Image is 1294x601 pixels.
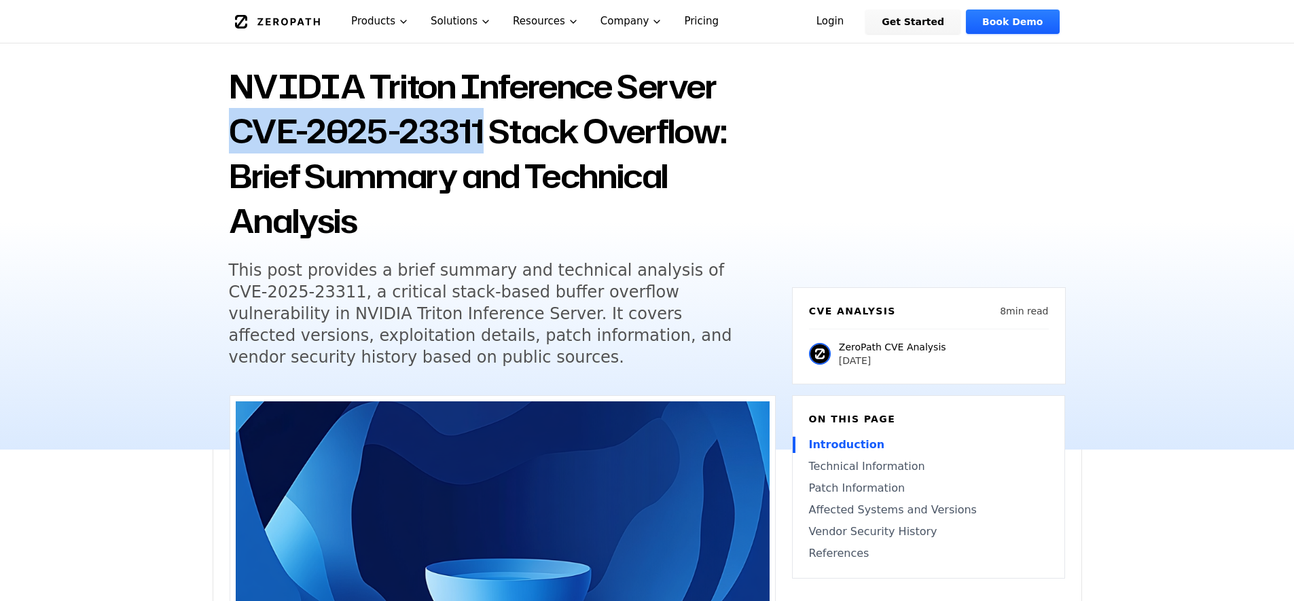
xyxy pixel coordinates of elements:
[800,10,861,34] a: Login
[865,10,960,34] a: Get Started
[809,304,896,318] h6: CVE Analysis
[809,480,1048,496] a: Patch Information
[839,354,946,367] p: [DATE]
[809,524,1048,540] a: Vendor Security History
[229,259,751,368] h5: This post provides a brief summary and technical analysis of CVE-2025-23311, a critical stack-bas...
[809,502,1048,518] a: Affected Systems and Versions
[966,10,1059,34] a: Book Demo
[809,545,1048,562] a: References
[229,64,776,243] h1: NVIDIA Triton Inference Server CVE-2025-23311 Stack Overflow: Brief Summary and Technical Analysis
[839,340,946,354] p: ZeroPath CVE Analysis
[1000,304,1048,318] p: 8 min read
[809,437,1048,453] a: Introduction
[809,458,1048,475] a: Technical Information
[809,412,1048,426] h6: On this page
[809,343,831,365] img: ZeroPath CVE Analysis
